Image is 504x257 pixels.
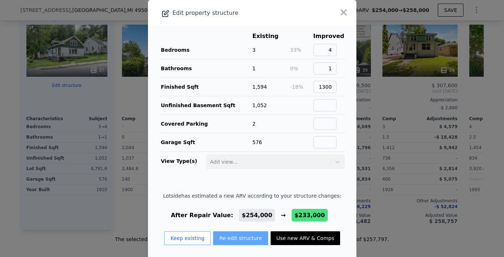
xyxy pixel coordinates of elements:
th: Improved [313,31,345,41]
span: 3 [253,47,256,53]
td: View Type(s) [160,152,206,169]
span: 2 [253,121,256,127]
button: Re-edit structure [213,231,268,245]
td: Bedrooms [160,41,252,59]
span: $233,000 [295,212,325,219]
td: Unfinished Basement Sqft [160,96,252,115]
button: Use new ARV & Comps [271,231,340,245]
span: -18% [290,84,303,90]
td: Garage Sqft [160,133,252,152]
span: 576 [253,139,262,145]
button: Keep existing [164,231,211,245]
span: Lotside has estimated a new ARV according to your structure changes: [163,192,341,199]
td: Covered Parking [160,115,252,133]
span: 1 [253,66,256,71]
span: 33% [290,47,301,53]
span: $254,000 [242,212,272,219]
td: Bathrooms [160,59,252,78]
div: After Repair Value: → [163,211,341,220]
span: 1,052 [253,102,267,108]
th: Existing [252,31,290,41]
span: 1,594 [253,84,267,90]
div: Edit property structure [148,8,315,18]
span: 0% [290,66,298,71]
td: Finished Sqft [160,78,252,96]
